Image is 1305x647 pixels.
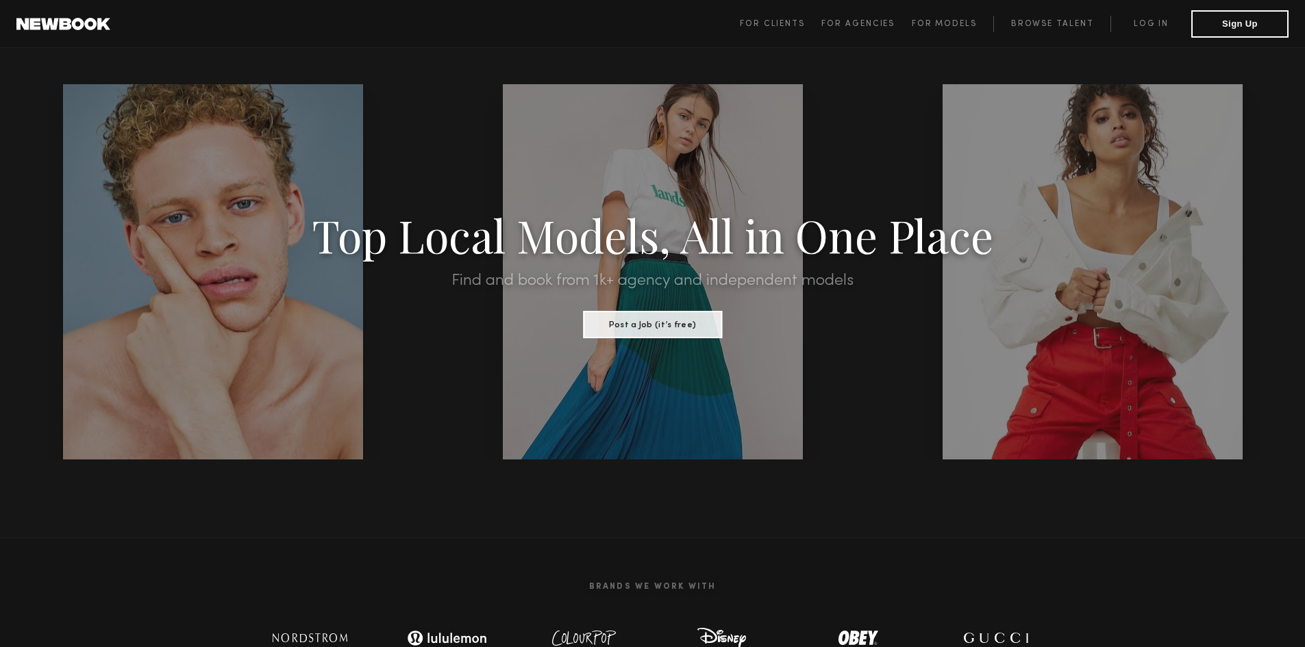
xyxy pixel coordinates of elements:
h2: Find and book from 1k+ agency and independent models [98,272,1207,289]
a: Post a Job (it’s free) [583,316,722,331]
h2: Brands We Work With [242,566,1064,608]
a: For Agencies [821,16,911,32]
button: Post a Job (it’s free) [583,311,722,338]
h1: Top Local Models, All in One Place [98,214,1207,256]
span: For Models [912,20,977,28]
button: Sign Up [1191,10,1289,38]
a: Log in [1110,16,1191,32]
a: For Models [912,16,994,32]
a: Browse Talent [993,16,1110,32]
span: For Agencies [821,20,895,28]
a: For Clients [740,16,821,32]
span: For Clients [740,20,805,28]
